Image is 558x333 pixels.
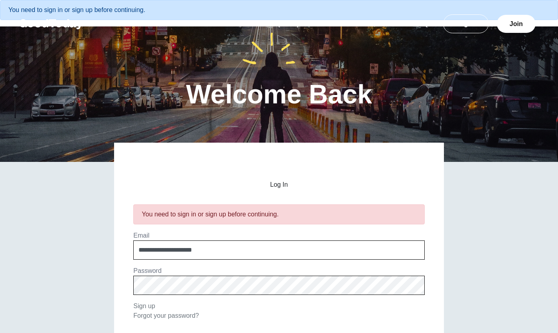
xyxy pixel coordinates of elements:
[133,312,199,319] a: Forgot your password?
[328,20,364,27] a: About
[133,303,155,309] a: Sign up
[142,210,416,219] div: You need to sign in or sign up before continuing.
[497,15,536,33] a: Join
[366,20,404,27] a: Teams
[133,181,424,188] h2: Log In
[133,267,161,274] label: Password
[19,19,83,29] img: GoodToday
[186,81,372,107] h1: Welcome Back
[406,20,438,27] a: FAQ
[443,14,489,33] a: Log In
[269,20,328,27] a: [DATE] Cause
[133,232,149,239] label: Email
